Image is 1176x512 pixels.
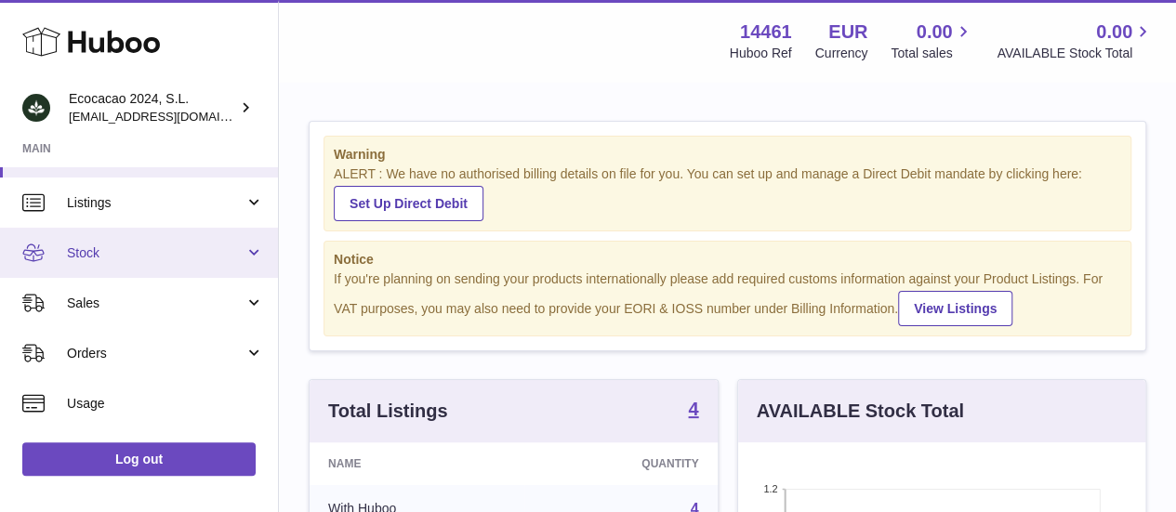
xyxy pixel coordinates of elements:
[730,45,792,62] div: Huboo Ref
[763,483,777,494] text: 1.2
[67,395,264,413] span: Usage
[67,194,244,212] span: Listings
[898,291,1012,326] a: View Listings
[334,165,1121,221] div: ALERT : We have no authorised billing details on file for you. You can set up and manage a Direct...
[891,20,973,62] a: 0.00 Total sales
[997,20,1154,62] a: 0.00 AVAILABLE Stock Total
[917,20,953,45] span: 0.00
[891,45,973,62] span: Total sales
[334,186,483,221] a: Set Up Direct Debit
[997,45,1154,62] span: AVAILABLE Stock Total
[334,146,1121,164] strong: Warning
[1096,20,1132,45] span: 0.00
[310,442,524,485] th: Name
[22,94,50,122] img: internalAdmin-14461@internal.huboo.com
[524,442,717,485] th: Quantity
[69,90,236,125] div: Ecocacao 2024, S.L.
[69,109,273,124] span: [EMAIL_ADDRESS][DOMAIN_NAME]
[334,270,1121,326] div: If you're planning on sending your products internationally please add required customs informati...
[67,345,244,362] span: Orders
[67,244,244,262] span: Stock
[740,20,792,45] strong: 14461
[815,45,868,62] div: Currency
[688,400,698,422] a: 4
[67,295,244,312] span: Sales
[22,442,256,476] a: Log out
[334,251,1121,269] strong: Notice
[828,20,867,45] strong: EUR
[688,400,698,418] strong: 4
[328,399,448,424] h3: Total Listings
[757,399,964,424] h3: AVAILABLE Stock Total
